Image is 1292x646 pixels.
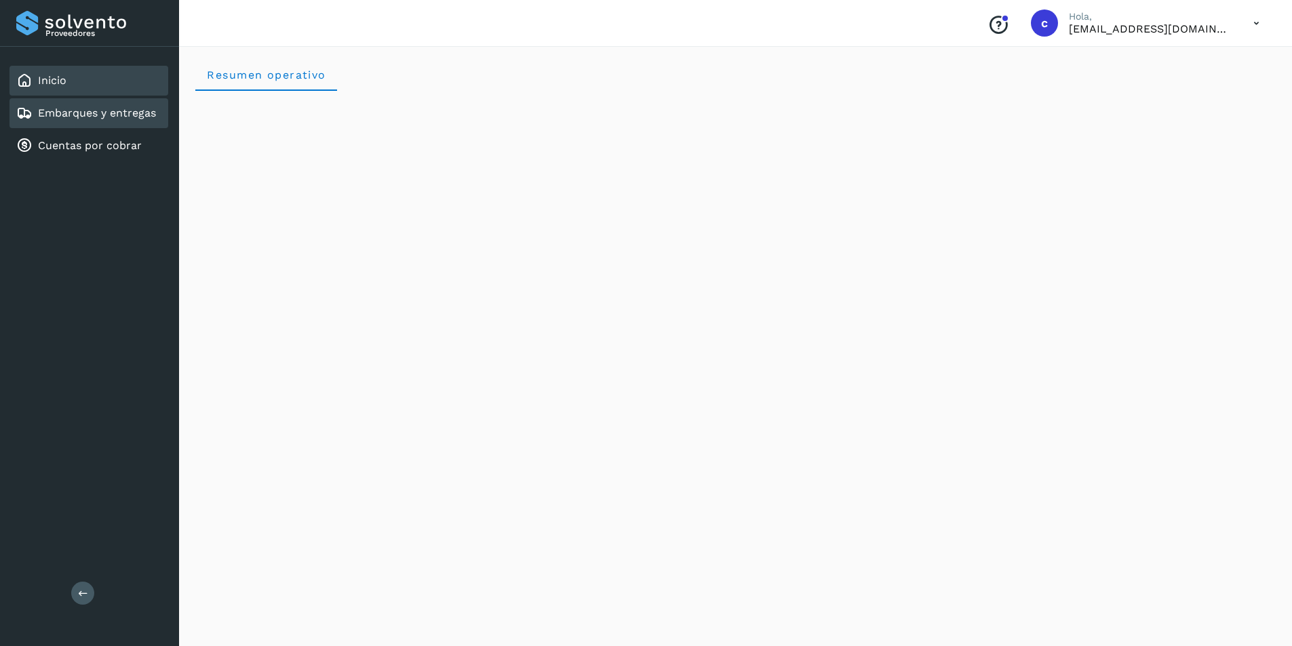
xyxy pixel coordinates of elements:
div: Embarques y entregas [9,98,168,128]
p: Hola, [1069,11,1232,22]
p: carlosvazqueztgc@gmail.com [1069,22,1232,35]
a: Embarques y entregas [38,106,156,119]
span: Resumen operativo [206,68,326,81]
a: Cuentas por cobrar [38,139,142,152]
p: Proveedores [45,28,163,38]
a: Inicio [38,74,66,87]
div: Cuentas por cobrar [9,131,168,161]
div: Inicio [9,66,168,96]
